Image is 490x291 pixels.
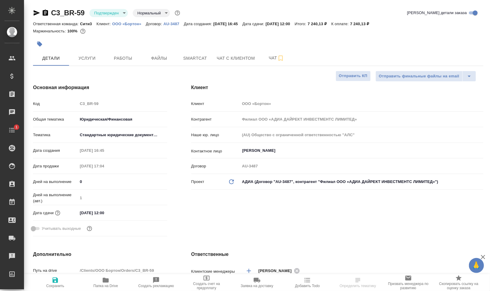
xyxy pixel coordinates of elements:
[30,274,80,291] button: Сохранить
[434,274,484,291] button: Скопировать ссылку на оценку заказа
[136,10,163,16] button: Нормальный
[93,284,118,288] span: Папка на Drive
[376,71,463,82] button: Отправить финальные файлы на email
[336,71,371,81] button: Отправить КП
[240,177,483,187] div: АДИА (Договор "AU-3487", контрагент "Филиал ООО «АДИА ДАЙРЕКТ ИНВЕСТМЕНТС ЛИМИТЕД»")
[240,99,483,108] input: Пустое поле
[54,209,62,217] button: Если добавить услуги и заполнить их объемом, то дата рассчитается автоматически
[191,179,204,185] p: Проект
[92,10,121,16] button: Подтвержден
[138,284,174,288] span: Создать рекламацию
[259,268,295,274] span: [PERSON_NAME]
[33,116,78,122] p: Общая тематика
[262,54,291,62] span: Чат
[217,55,255,62] span: Чат с клиентом
[146,22,164,26] p: Договор:
[184,22,213,26] p: Дата создания:
[259,267,302,274] div: [PERSON_NAME]
[185,282,228,290] span: Создать счет на предоплату
[240,115,483,124] input: Пустое поле
[89,9,128,17] div: Подтвержден
[308,22,331,26] p: 7 240,13 ₽
[242,264,256,278] button: Добавить менеджера
[33,163,78,169] p: Дата продажи
[73,55,101,62] span: Услуги
[33,132,78,138] p: Тематика
[78,114,167,124] div: Юридическая/Финансовая
[42,9,49,16] button: Скопировать ссылку
[12,124,21,130] span: 1
[51,9,85,17] a: C3_BR-59
[42,226,81,232] span: Учитывать выходные
[383,274,434,291] button: Призвать менеджера по развитию
[213,22,243,26] p: [DATE] 16:45
[339,73,367,79] span: Отправить КП
[78,266,167,275] input: Пустое поле
[78,146,130,155] input: Пустое поле
[33,22,80,26] p: Ответственная команда:
[80,274,131,291] button: Папка на Drive
[33,268,78,274] p: Путь на drive
[469,258,484,273] button: 🙏
[266,22,295,26] p: [DATE] 12:00
[78,177,167,186] input: ✎ Введи что-нибудь
[242,22,265,26] p: Дата сдачи:
[80,22,97,26] p: Сити3
[480,150,481,151] button: Open
[78,193,167,202] input: Пустое поле
[295,22,307,26] p: Итого:
[232,274,282,291] button: Заявка на доставку
[437,282,480,290] span: Скопировать ссылку на оценку заказа
[163,21,184,26] a: AU-3487
[33,29,67,33] p: Маржинальность:
[241,284,273,288] span: Заявка на доставку
[191,101,240,107] p: Клиент
[46,284,64,288] span: Сохранить
[112,21,146,26] a: ООО «Бортон»
[33,251,167,258] h4: Дополнительно
[277,55,284,62] svg: Подписаться
[333,274,383,291] button: Определить тематику
[350,22,374,26] p: 7 240,13 ₽
[471,259,482,272] span: 🙏
[2,123,23,138] a: 1
[331,22,350,26] p: К оплате:
[79,27,87,35] button: 0.00 RUB;
[33,101,78,107] p: Код
[37,55,65,62] span: Детали
[191,132,240,138] p: Наше юр. лицо
[191,268,240,274] p: Клиентские менеджеры
[96,22,112,26] p: Клиент:
[33,84,167,91] h4: Основная информация
[282,274,333,291] button: Добавить Todo
[33,179,78,185] p: Дней на выполнение
[78,99,167,108] input: Пустое поле
[181,55,210,62] span: Smartcat
[33,148,78,154] p: Дата создания
[191,84,483,91] h4: Клиент
[191,116,240,122] p: Контрагент
[387,282,430,290] span: Призвать менеджера по развитию
[240,162,483,170] input: Пустое поле
[376,71,476,82] div: split button
[407,10,467,16] span: [PERSON_NAME] детали заказа
[78,162,130,170] input: Пустое поле
[181,274,232,291] button: Создать счет на предоплату
[33,210,54,216] p: Дата сдачи
[191,163,240,169] p: Договор
[112,22,146,26] p: ООО «Бортон»
[33,37,46,51] button: Добавить тэг
[131,274,181,291] button: Создать рекламацию
[33,9,40,16] button: Скопировать ссылку для ЯМессенджера
[191,148,240,154] p: Контактное лицо
[379,73,459,80] span: Отправить финальные файлы на email
[78,208,130,217] input: ✎ Введи что-нибудь
[78,130,167,140] div: Стандартные юридические документы, договоры, уставы
[163,22,184,26] p: AU-3487
[191,251,483,258] h4: Ответственные
[86,225,93,232] button: Выбери, если сб и вс нужно считать рабочими днями для выполнения заказа.
[340,284,376,288] span: Определить тематику
[174,9,181,17] button: Доп статусы указывают на важность/срочность заказа
[295,284,320,288] span: Добавить Todo
[240,130,483,139] input: Пустое поле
